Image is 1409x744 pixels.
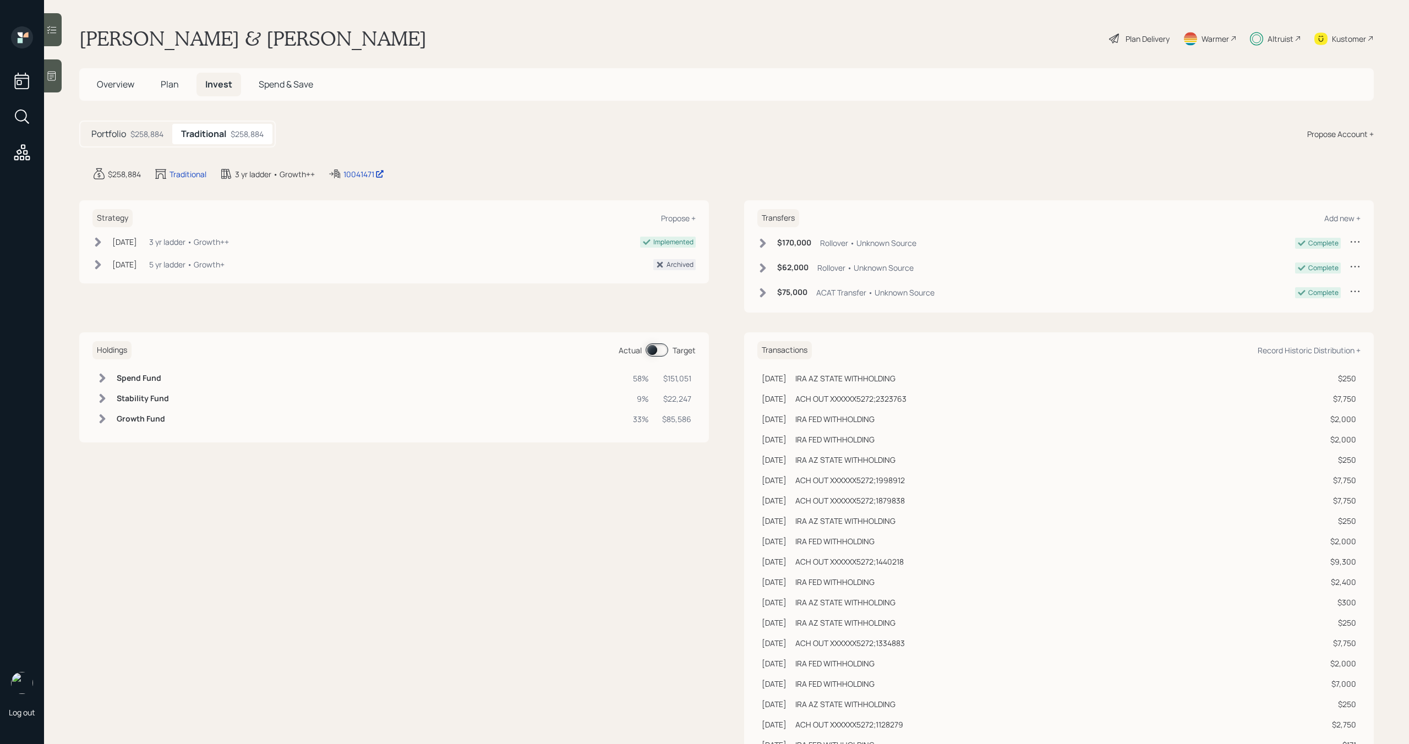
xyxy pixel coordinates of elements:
div: [DATE] [762,678,787,690]
div: ACH OUT XXXXXX5272;1879838 [795,495,905,506]
div: $258,884 [130,128,163,140]
div: Log out [9,707,35,718]
div: 58% [633,373,649,384]
h6: Transfers [757,209,799,227]
h6: Spend Fund [117,374,169,383]
div: ACH OUT XXXXXX5272;1128279 [795,719,903,730]
div: Rollover • Unknown Source [817,262,914,273]
div: [DATE] [112,259,137,270]
h6: $170,000 [777,238,811,248]
div: $250 [1330,454,1356,466]
div: $7,750 [1330,495,1356,506]
div: 5 yr ladder • Growth+ [149,259,225,270]
div: IRA FED WITHHOLDING [795,434,875,445]
h6: Holdings [92,341,132,359]
div: ACH OUT XXXXXX5272;1998912 [795,474,905,486]
div: IRA AZ STATE WITHHOLDING [795,617,895,628]
div: Rollover • Unknown Source [820,237,916,249]
div: IRA FED WITHHOLDING [795,413,875,425]
h6: Transactions [757,341,812,359]
h6: $75,000 [777,288,807,297]
div: [DATE] [762,698,787,710]
h6: $62,000 [777,263,809,272]
div: $258,884 [108,168,141,180]
div: 33% [633,413,649,425]
div: [DATE] [762,576,787,588]
div: Add new + [1324,213,1361,223]
div: [DATE] [762,434,787,445]
div: $250 [1330,373,1356,384]
div: Propose Account + [1307,128,1374,140]
div: IRA FED WITHHOLDING [795,576,875,588]
div: [DATE] [762,413,787,425]
div: $300 [1330,597,1356,608]
div: Target [673,344,696,356]
span: Overview [97,78,134,90]
h6: Stability Fund [117,394,169,403]
div: IRA FED WITHHOLDING [795,678,875,690]
div: Kustomer [1332,33,1366,45]
div: 10041471 [343,168,384,180]
div: $2,400 [1330,576,1356,588]
div: $250 [1330,617,1356,628]
div: 3 yr ladder • Growth++ [149,236,229,248]
div: IRA AZ STATE WITHHOLDING [795,454,895,466]
div: Complete [1308,288,1339,298]
div: [DATE] [762,495,787,506]
div: ACH OUT XXXXXX5272;2323763 [795,393,906,404]
div: ACH OUT XXXXXX5272;1440218 [795,556,904,567]
div: [DATE] [762,454,787,466]
div: [DATE] [762,515,787,527]
div: [DATE] [762,474,787,486]
div: IRA AZ STATE WITHHOLDING [795,597,895,608]
div: ACAT Transfer • Unknown Source [816,287,935,298]
span: Spend & Save [259,78,313,90]
div: [DATE] [762,556,787,567]
span: Invest [205,78,232,90]
div: [DATE] [762,637,787,649]
div: Warmer [1202,33,1229,45]
div: 9% [633,393,649,404]
div: IRA FED WITHHOLDING [795,658,875,669]
div: $9,300 [1330,556,1356,567]
div: Traditional [170,168,206,180]
div: $151,051 [662,373,691,384]
div: Complete [1308,238,1339,248]
div: Actual [619,344,642,356]
div: $7,750 [1330,637,1356,649]
div: $2,750 [1330,719,1356,730]
h5: Traditional [181,129,226,139]
div: Propose + [661,213,696,223]
div: Plan Delivery [1126,33,1170,45]
div: Complete [1308,263,1339,273]
img: michael-russo-headshot.png [11,672,33,694]
h1: [PERSON_NAME] & [PERSON_NAME] [79,26,427,51]
h6: Growth Fund [117,414,169,424]
div: IRA FED WITHHOLDING [795,535,875,547]
span: Plan [161,78,179,90]
h6: Strategy [92,209,133,227]
div: [DATE] [762,373,787,384]
div: Altruist [1268,33,1293,45]
div: $250 [1330,698,1356,710]
div: $2,000 [1330,413,1356,425]
div: [DATE] [112,236,137,248]
div: [DATE] [762,719,787,730]
div: $2,000 [1330,535,1356,547]
div: $2,000 [1330,434,1356,445]
div: ACH OUT XXXXXX5272;1334883 [795,637,905,649]
div: [DATE] [762,658,787,669]
div: [DATE] [762,597,787,608]
div: IRA AZ STATE WITHHOLDING [795,373,895,384]
div: Implemented [653,237,693,247]
div: [DATE] [762,617,787,628]
div: IRA AZ STATE WITHHOLDING [795,515,895,527]
div: [DATE] [762,535,787,547]
div: $250 [1330,515,1356,527]
div: $7,750 [1330,393,1356,404]
div: $22,247 [662,393,691,404]
div: [DATE] [762,393,787,404]
div: IRA AZ STATE WITHHOLDING [795,698,895,710]
div: $7,750 [1330,474,1356,486]
div: $7,000 [1330,678,1356,690]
